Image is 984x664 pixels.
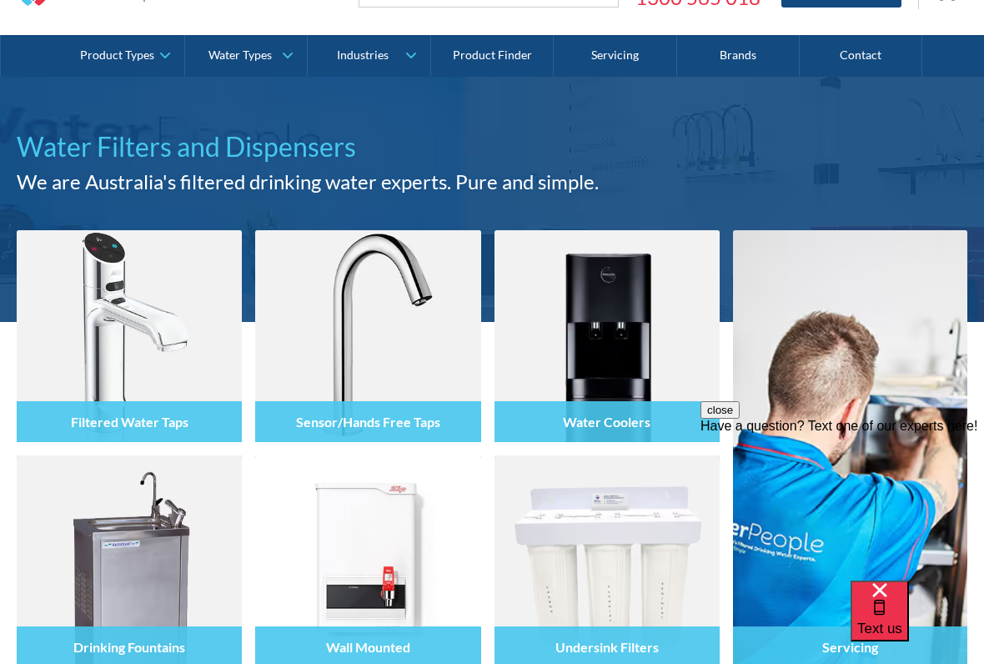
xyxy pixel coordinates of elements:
img: Sensor/Hands Free Taps [255,230,480,442]
a: Product Finder [431,35,554,77]
iframe: podium webchat widget prompt [700,401,984,601]
div: Industries [337,48,389,63]
h4: Filtered Water Taps [71,414,188,430]
h4: Water Coolers [563,414,650,430]
a: Brands [677,35,800,77]
div: Product Types [80,48,154,63]
h4: Drinking Fountains [73,639,185,655]
a: Product Types [63,35,184,77]
a: Servicing [554,35,676,77]
h4: Sensor/Hands Free Taps [296,414,440,430]
img: Water Coolers [495,230,720,442]
img: Filtered Water Taps [17,230,242,442]
iframe: podium webchat widget bubble [851,581,984,664]
a: Water Types [185,35,307,77]
h4: Wall Mounted [326,639,410,655]
div: Water Types [208,48,272,63]
a: Contact [800,35,922,77]
h4: Undersink Filters [555,639,659,655]
a: Industries [308,35,429,77]
h4: Servicing [822,639,878,655]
